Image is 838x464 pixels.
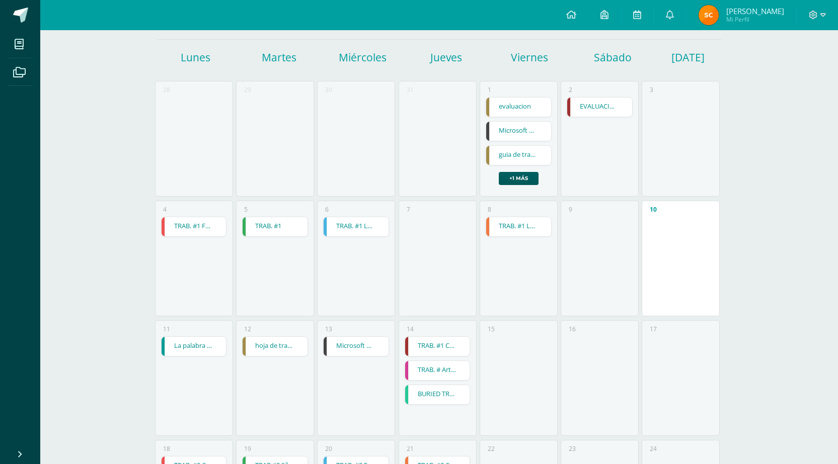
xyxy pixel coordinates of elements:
[406,50,486,64] h1: Jueves
[162,337,226,356] a: La palabra de [DEMOGRAPHIC_DATA] es luz
[405,385,471,405] div: BURIED TREASURES | Tarea
[567,97,633,117] div: EVALUACIÓN III UNIDAD | Examen
[650,85,653,94] div: 3
[405,385,470,404] a: BURIED TREASURES
[162,217,226,236] a: TRAB. #1 FRACCIONES
[488,325,495,333] div: 15
[407,444,414,453] div: 21
[486,146,551,165] a: guia de trabajo
[244,205,248,214] div: 5
[161,336,227,356] div: La palabra de Dios es luz | Tarea
[239,50,320,64] h1: Martes
[486,98,551,117] a: evaluacion
[573,50,653,64] h1: Sábado
[650,325,657,333] div: 17
[486,122,551,141] a: Microsoft Word menú Colocación de márgenes
[405,336,471,356] div: TRAB. #1 Compositor musical | Tarea
[407,85,414,94] div: 31
[156,50,236,64] h1: Lunes
[244,325,251,333] div: 12
[726,15,784,24] span: Mi Perfil
[407,325,414,333] div: 14
[569,85,572,94] div: 2
[242,217,308,237] div: TRAB. #1 | Tarea
[489,50,570,64] h1: Viernes
[569,205,572,214] div: 9
[244,444,251,453] div: 19
[161,217,227,237] div: TRAB. #1 FRACCIONES | Tarea
[163,444,170,453] div: 18
[325,85,332,94] div: 30
[323,217,389,237] div: TRAB. #1 La Tierra | Tarea
[650,444,657,453] div: 24
[726,6,784,16] span: [PERSON_NAME]
[569,444,576,453] div: 23
[243,217,308,236] a: TRAB. #1
[567,98,632,117] a: EVALUACIÓN III UNIDAD
[163,205,167,214] div: 4
[486,217,552,237] div: TRAB. #1 LOS VIAJES DE CRISTOBAL COLÓN | Tarea
[486,217,551,236] a: TRAB. #1 LOS VIAJES DE [PERSON_NAME]
[324,337,389,356] a: Microsoft Word menú Numeración y viñetas
[322,50,403,64] h1: Miércoles
[325,325,332,333] div: 13
[243,337,308,356] a: hoja de trabajo 1
[699,5,719,25] img: 62e13fb84471dffe6a440e51ab963729.png
[405,361,470,380] a: TRAB. # Artes Mayores
[325,444,332,453] div: 20
[405,360,471,381] div: TRAB. # Artes Mayores | Tarea
[324,217,389,236] a: TRAB. #1 La Tierra
[488,205,491,214] div: 8
[488,85,491,94] div: 1
[671,50,684,64] h1: [DATE]
[488,444,495,453] div: 22
[163,85,170,94] div: 28
[499,172,539,185] a: +1 más
[325,205,329,214] div: 6
[163,325,170,333] div: 11
[407,205,410,214] div: 7
[242,336,308,356] div: hoja de trabajo 1 | Tarea
[650,205,657,214] div: 10
[323,336,389,356] div: Microsoft Word menú Numeración y viñetas | Tarea
[486,97,552,117] div: evaluacion | Examen
[569,325,576,333] div: 16
[486,121,552,141] div: Microsoft Word menú Colocación de márgenes | Tarea
[486,145,552,165] div: guia de trabajo | Tarea
[405,337,470,356] a: TRAB. #1 Compositor musical
[244,85,251,94] div: 29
